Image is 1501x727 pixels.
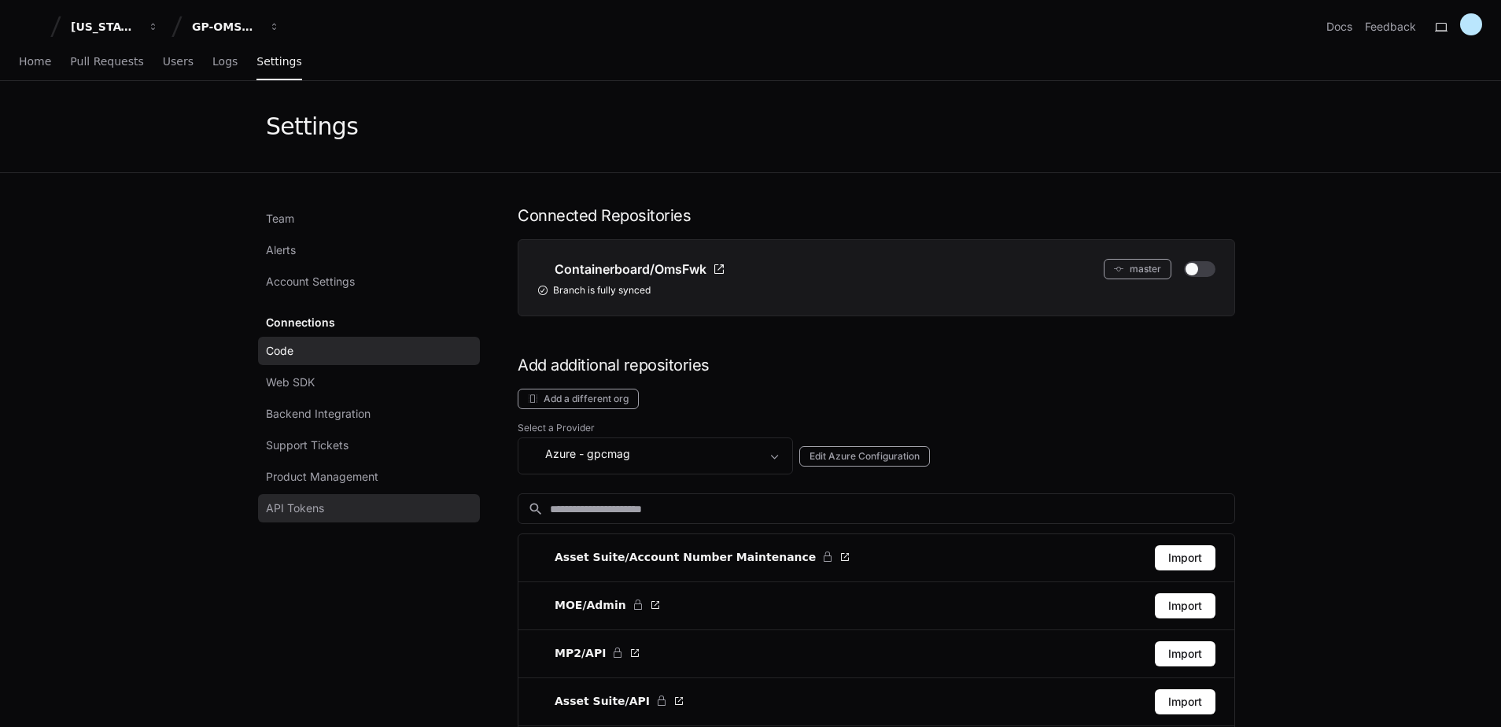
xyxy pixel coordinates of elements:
[258,463,480,491] a: Product Management
[537,644,640,662] a: MP2/API
[266,500,324,516] span: API Tokens
[65,13,165,41] button: [US_STATE] Pacific
[258,431,480,459] a: Support Tickets
[537,692,684,710] a: Asset Suite/API
[1155,641,1215,666] button: Import
[266,437,349,453] span: Support Tickets
[212,57,238,66] span: Logs
[1155,545,1215,570] button: Import
[1155,593,1215,618] button: Import
[212,44,238,80] a: Logs
[70,57,143,66] span: Pull Requests
[537,596,661,614] a: MOE/Admin
[71,19,138,35] div: [US_STATE] Pacific
[537,284,1215,297] div: Branch is fully synced
[555,645,606,661] span: MP2/API
[266,113,358,141] div: Settings
[537,259,725,279] a: Containerboard/OmsFwk
[258,494,480,522] a: API Tokens
[266,406,371,422] span: Backend Integration
[518,205,1235,227] h1: Connected Repositories
[579,446,630,462] span: - gpcmag
[266,343,293,359] span: Code
[1104,259,1171,279] button: master
[528,501,544,517] mat-icon: search
[555,549,816,565] span: Asset Suite/Account Number Maintenance
[518,354,1235,376] h1: Add additional repositories
[799,446,930,467] button: Edit Azure Configuration
[266,375,315,390] span: Web SDK
[266,211,294,227] span: Team
[258,337,480,365] a: Code
[19,44,51,80] a: Home
[258,268,480,296] a: Account Settings
[163,44,194,80] a: Users
[186,13,286,41] button: GP-OMSFMK
[555,260,706,279] span: Containerboard/OmsFwk
[1365,19,1416,35] button: Feedback
[258,236,480,264] a: Alerts
[266,242,296,258] span: Alerts
[258,205,480,233] a: Team
[163,57,194,66] span: Users
[258,368,480,397] a: Web SDK
[256,44,301,80] a: Settings
[518,389,639,409] button: Add a different org
[1155,689,1215,714] button: Import
[1326,19,1352,35] a: Docs
[555,693,650,709] span: Asset Suite/API
[518,422,1235,434] label: Select a Provider
[19,57,51,66] span: Home
[256,57,301,66] span: Settings
[266,469,378,485] span: Product Management
[537,548,850,566] a: Asset Suite/Account Number Maintenance
[528,445,761,463] div: Azure
[192,19,260,35] div: GP-OMSFMK
[266,274,355,290] span: Account Settings
[258,400,480,428] a: Backend Integration
[555,597,626,613] span: MOE/Admin
[70,44,143,80] a: Pull Requests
